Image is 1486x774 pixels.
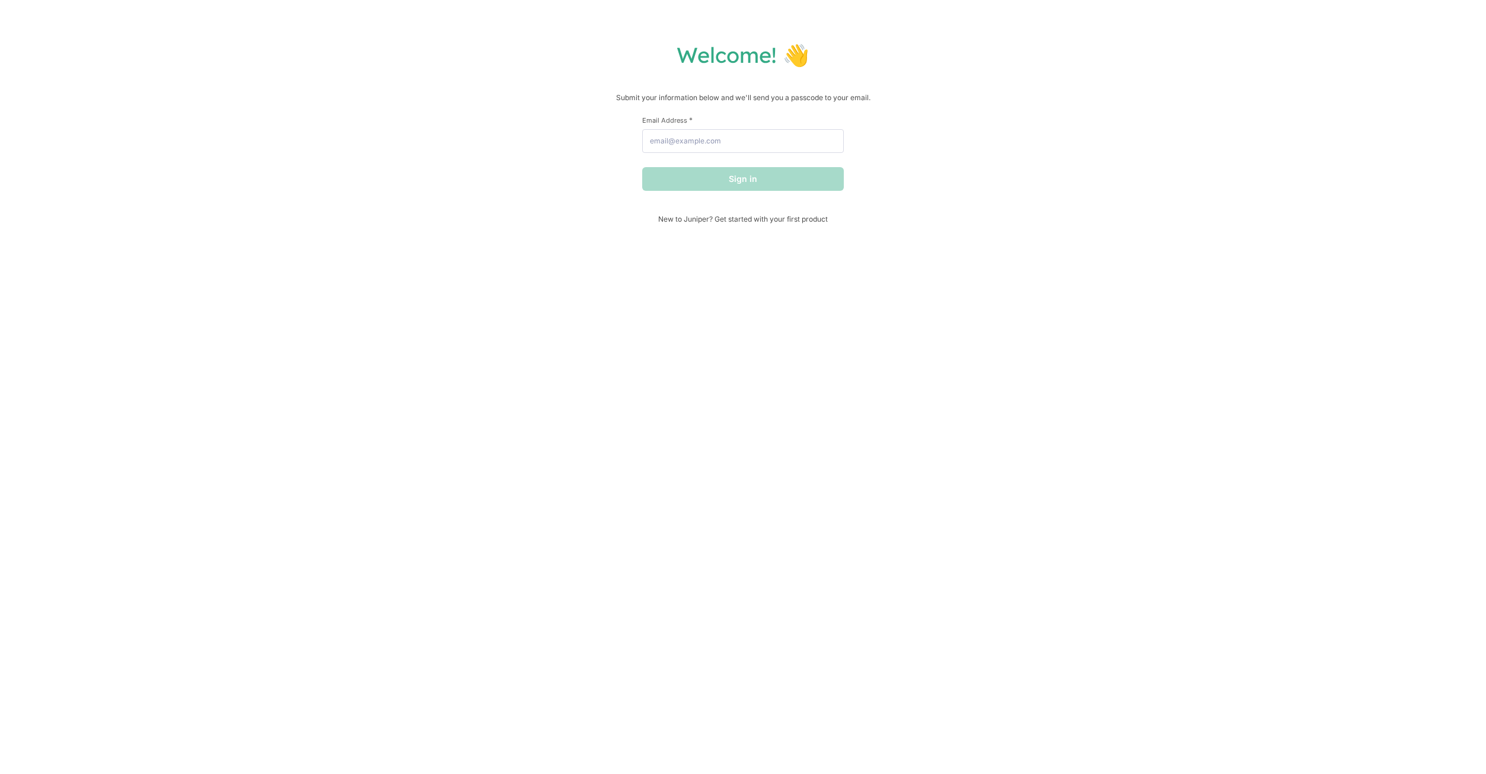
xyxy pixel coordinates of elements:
label: Email Address [642,116,844,124]
span: This field is required. [689,116,693,124]
h1: Welcome! 👋 [12,41,1474,68]
p: Submit your information below and we'll send you a passcode to your email. [12,92,1474,104]
span: New to Juniper? Get started with your first product [642,215,844,223]
input: email@example.com [642,129,844,153]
